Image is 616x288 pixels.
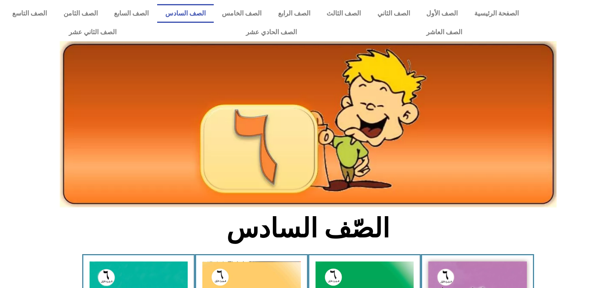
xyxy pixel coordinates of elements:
[418,4,466,23] a: الصف الأول
[181,23,362,42] a: الصف الحادي عشر
[362,23,527,42] a: الصف العاشر
[214,4,270,23] a: الصف الخامس
[369,4,419,23] a: الصف الثاني
[270,4,319,23] a: الصف الرابع
[466,4,527,23] a: الصفحة الرئيسية
[106,4,157,23] a: الصف السابع
[4,4,55,23] a: الصف التاسع
[318,4,369,23] a: الصف الثالث
[55,4,106,23] a: الصف الثامن
[4,23,181,42] a: الصف الثاني عشر
[173,213,443,244] h2: الصّف السادس
[157,4,214,23] a: الصف السادس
